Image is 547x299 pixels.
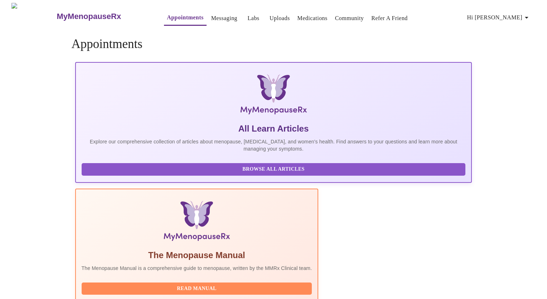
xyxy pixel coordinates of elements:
p: Explore our comprehensive collection of articles about menopause, [MEDICAL_DATA], and women's hea... [82,138,466,152]
p: The Menopause Manual is a comprehensive guide to menopause, written by the MMRx Clinical team. [82,265,312,272]
a: Appointments [167,13,203,23]
img: MyMenopauseRx Logo [11,3,56,30]
h4: Appointments [72,37,476,51]
h5: All Learn Articles [82,123,466,134]
button: Community [332,11,367,25]
span: Browse All Articles [89,165,459,174]
button: Messaging [208,11,240,25]
a: Uploads [270,13,290,23]
button: Labs [242,11,265,25]
h5: The Menopause Manual [82,250,312,261]
a: Labs [248,13,260,23]
a: Community [335,13,364,23]
a: Messaging [211,13,237,23]
button: Read Manual [82,283,312,295]
img: Menopause Manual [118,201,275,244]
button: Browse All Articles [82,163,466,176]
a: Read Manual [82,285,314,291]
button: Appointments [164,10,206,26]
h3: MyMenopauseRx [57,12,121,21]
button: Medications [295,11,330,25]
span: Hi [PERSON_NAME] [467,13,531,23]
a: Medications [297,13,328,23]
a: MyMenopauseRx [56,4,150,29]
button: Hi [PERSON_NAME] [464,10,534,25]
a: Refer a Friend [371,13,408,23]
button: Refer a Friend [368,11,411,25]
button: Uploads [267,11,293,25]
a: Browse All Articles [82,166,468,172]
img: MyMenopauseRx Logo [141,74,406,117]
span: Read Manual [89,284,305,293]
